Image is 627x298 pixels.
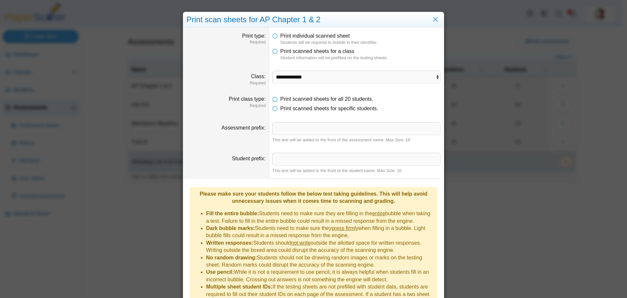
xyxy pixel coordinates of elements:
[280,96,373,102] span: Print scanned sheets for all 20 students.
[272,168,441,174] div: This text will be added to the front of the student name. Max Size: 16
[206,255,257,260] b: No random drawing:
[232,156,265,161] label: Student prefix
[372,211,385,216] u: entire
[206,225,255,231] b: Dark bubble marks:
[221,125,265,131] label: Assessment prefix
[186,40,265,45] dfn: Required
[206,211,259,216] b: Fill the entire bubble:
[291,240,310,246] u: not write
[206,284,273,289] b: Multiple sheet student IDs:
[229,96,265,102] label: Print class type
[280,55,441,61] dfn: Student information will be prefilled on the testing sheets.
[331,225,358,231] u: press firmly
[183,12,444,27] div: Print scan sheets for AP Chapter 1 & 2
[206,269,434,283] li: While it is not a requirement to use pencil, it is always helpful when students fill in an incorr...
[206,239,434,254] li: Students should outside the allotted space for written responses. Writing outside the boxed area ...
[280,33,350,39] span: Print individual scanned sheet
[200,191,427,204] b: Please make sure your students follow the below test taking guidelines. This will help avoid unne...
[206,269,234,275] b: Use pencil:
[206,254,434,269] li: Students should not be drawing random images or marks on the testing sheet. Random marks could di...
[251,74,265,79] label: Class
[280,106,378,111] span: Print scanned sheets for specific students.
[186,103,265,109] dfn: Required
[186,80,265,86] dfn: Required
[430,14,441,25] a: Close
[206,240,253,246] b: Written responses:
[280,48,354,54] span: Print scanned sheets for a class
[206,210,434,225] li: Students need to make sure they are filling in the bubble when taking a test. Failure to fill in ...
[206,225,434,239] li: Students need to make sure they when filling in a bubble. Light bubble fills could result in a mi...
[280,40,441,45] dfn: Students will be required to bubble in their identifier.
[272,137,441,143] div: This text will be added to the front of the assessment name. Max Size: 16
[242,33,265,39] label: Print type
